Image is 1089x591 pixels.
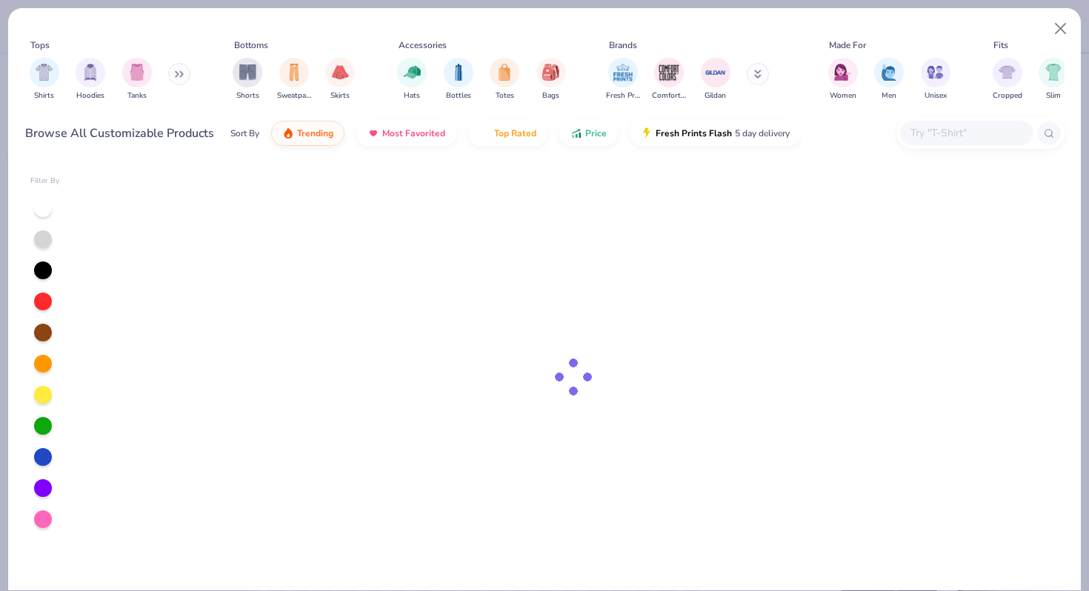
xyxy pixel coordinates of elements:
[735,125,790,142] span: 5 day delivery
[1045,64,1062,81] img: Slim Image
[909,124,1023,141] input: Try "T-Shirt"
[271,121,344,146] button: Trending
[874,58,904,101] div: filter for Men
[34,90,54,101] span: Shirts
[236,90,259,101] span: Shorts
[1039,58,1068,101] div: filter for Slim
[1046,90,1061,101] span: Slim
[450,64,467,81] img: Bottles Image
[585,127,607,139] span: Price
[993,39,1008,52] div: Fits
[397,58,427,101] button: filter button
[233,58,262,101] button: filter button
[446,90,471,101] span: Bottles
[830,90,856,101] span: Women
[925,90,947,101] span: Unisex
[881,64,897,81] img: Men Image
[399,39,447,52] div: Accessories
[76,58,105,101] button: filter button
[921,58,950,101] button: filter button
[468,121,547,146] button: Top Rated
[286,64,302,81] img: Sweatpants Image
[536,58,566,101] button: filter button
[129,64,145,81] img: Tanks Image
[382,127,445,139] span: Most Favorited
[397,58,427,101] div: filter for Hats
[30,58,59,101] div: filter for Shirts
[233,58,262,101] div: filter for Shorts
[30,58,59,101] button: filter button
[325,58,355,101] div: filter for Skirts
[701,58,730,101] button: filter button
[490,58,519,101] div: filter for Totes
[277,58,311,101] button: filter button
[234,39,268,52] div: Bottoms
[127,90,147,101] span: Tanks
[609,39,637,52] div: Brands
[239,64,256,81] img: Shorts Image
[536,58,566,101] div: filter for Bags
[367,127,379,139] img: most_fav.gif
[444,58,473,101] button: filter button
[356,121,456,146] button: Most Favorited
[496,64,513,81] img: Totes Image
[496,90,514,101] span: Totes
[494,127,536,139] span: Top Rated
[993,58,1022,101] div: filter for Cropped
[701,58,730,101] div: filter for Gildan
[76,58,105,101] div: filter for Hoodies
[30,176,60,187] div: Filter By
[606,90,640,101] span: Fresh Prints
[999,64,1016,81] img: Cropped Image
[705,61,727,84] img: Gildan Image
[834,64,851,81] img: Women Image
[25,124,214,142] div: Browse All Customizable Products
[656,127,732,139] span: Fresh Prints Flash
[993,58,1022,101] button: filter button
[927,64,944,81] img: Unisex Image
[122,58,152,101] div: filter for Tanks
[542,90,559,101] span: Bags
[612,61,634,84] img: Fresh Prints Image
[874,58,904,101] button: filter button
[641,127,653,139] img: flash.gif
[277,58,311,101] div: filter for Sweatpants
[82,64,99,81] img: Hoodies Image
[36,64,53,81] img: Shirts Image
[325,58,355,101] button: filter button
[829,39,866,52] div: Made For
[559,121,618,146] button: Price
[652,90,686,101] span: Comfort Colors
[282,127,294,139] img: trending.gif
[330,90,350,101] span: Skirts
[606,58,640,101] div: filter for Fresh Prints
[921,58,950,101] div: filter for Unisex
[652,58,686,101] div: filter for Comfort Colors
[630,121,801,146] button: Fresh Prints Flash5 day delivery
[76,90,104,101] span: Hoodies
[444,58,473,101] div: filter for Bottles
[30,39,50,52] div: Tops
[882,90,896,101] span: Men
[122,58,152,101] button: filter button
[404,64,421,81] img: Hats Image
[297,127,333,139] span: Trending
[606,58,640,101] button: filter button
[479,127,491,139] img: TopRated.gif
[542,64,559,81] img: Bags Image
[332,64,349,81] img: Skirts Image
[828,58,858,101] div: filter for Women
[993,90,1022,101] span: Cropped
[404,90,420,101] span: Hats
[277,90,311,101] span: Sweatpants
[828,58,858,101] button: filter button
[1039,58,1068,101] button: filter button
[490,58,519,101] button: filter button
[652,58,686,101] button: filter button
[705,90,726,101] span: Gildan
[230,127,259,140] div: Sort By
[658,61,680,84] img: Comfort Colors Image
[1047,15,1075,43] button: Close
